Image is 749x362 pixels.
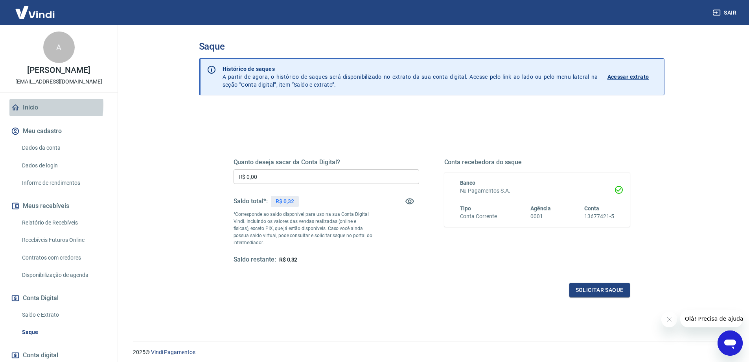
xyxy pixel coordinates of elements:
a: Disponibilização de agenda [19,267,108,283]
div: A [43,32,75,63]
span: Banco [460,180,476,186]
a: Vindi Pagamentos [151,349,195,355]
a: Início [9,99,108,116]
p: [EMAIL_ADDRESS][DOMAIN_NAME] [15,78,102,86]
a: Relatório de Recebíveis [19,215,108,231]
a: Dados de login [19,158,108,174]
button: Sair [711,6,740,20]
span: R$ 0,32 [279,256,298,263]
h6: 13677421-5 [584,212,614,221]
button: Meu cadastro [9,123,108,140]
h5: Quanto deseja sacar da Conta Digital? [234,158,419,166]
span: Agência [530,205,551,212]
iframe: Close message [661,312,677,327]
a: Informe de rendimentos [19,175,108,191]
p: A partir de agora, o histórico de saques será disponibilizado no extrato da sua conta digital. Ac... [223,65,598,89]
p: *Corresponde ao saldo disponível para uso na sua Conta Digital Vindi. Incluindo os valores das ve... [234,211,373,246]
h6: Nu Pagamentos S.A. [460,187,614,195]
button: Meus recebíveis [9,197,108,215]
a: Saldo e Extrato [19,307,108,323]
a: Recebíveis Futuros Online [19,232,108,248]
img: Vindi [9,0,61,24]
a: Saque [19,324,108,340]
a: Dados da conta [19,140,108,156]
span: Conta [584,205,599,212]
h6: 0001 [530,212,551,221]
h5: Conta recebedora do saque [444,158,630,166]
p: R$ 0,32 [276,197,294,206]
span: Conta digital [23,350,58,361]
button: Conta Digital [9,290,108,307]
span: Tipo [460,205,471,212]
h5: Saldo restante: [234,256,276,264]
h6: Conta Corrente [460,212,497,221]
a: Contratos com credores [19,250,108,266]
p: [PERSON_NAME] [27,66,90,74]
a: Acessar extrato [607,65,658,89]
p: Acessar extrato [607,73,649,81]
h3: Saque [199,41,664,52]
p: Histórico de saques [223,65,598,73]
p: 2025 © [133,348,730,356]
iframe: Message from company [680,310,743,327]
iframe: Button to launch messaging window [718,330,743,356]
h5: Saldo total*: [234,197,268,205]
button: Solicitar saque [569,283,630,297]
span: Olá! Precisa de ajuda? [5,6,66,12]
